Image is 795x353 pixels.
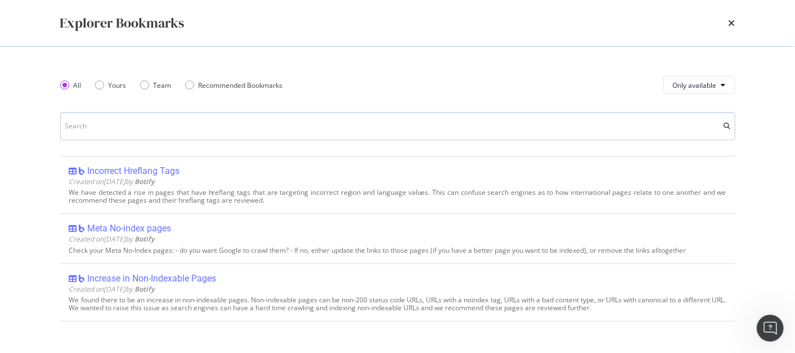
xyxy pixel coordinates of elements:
[663,76,735,94] button: Only available
[69,189,726,204] div: We have detected a rise in pages that have hreflang tags that are targeting incorrect region and ...
[60,14,185,33] div: Explorer Bookmarks
[185,81,283,90] div: Recommended Bookmarks
[135,177,155,186] b: Botify
[69,296,726,312] div: We found there to be an increase in non-indexable pages. Non-indexable pages can be non-200 statu...
[69,234,155,244] span: Created on [DATE] by
[60,112,735,140] input: Search
[60,81,82,90] div: All
[757,315,784,342] iframe: Intercom live chat
[88,330,195,342] div: Increase in Canonical Tags
[88,166,180,177] div: Incorrect Hreflang Tags
[135,234,155,244] b: Botify
[69,247,726,254] div: Check your Meta No-Index pages: - do you want Google to crawl them? - If no, either update the li...
[135,284,155,294] b: Botify
[69,177,155,186] span: Created on [DATE] by
[74,81,82,90] div: All
[154,81,172,90] div: Team
[199,81,283,90] div: Recommended Bookmarks
[673,81,717,90] span: Only available
[109,81,127,90] div: Yours
[95,81,127,90] div: Yours
[69,284,155,294] span: Created on [DATE] by
[88,223,172,234] div: Meta No-index pages
[729,14,735,33] div: times
[140,81,172,90] div: Team
[88,273,217,284] div: Increase in Non-Indexable Pages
